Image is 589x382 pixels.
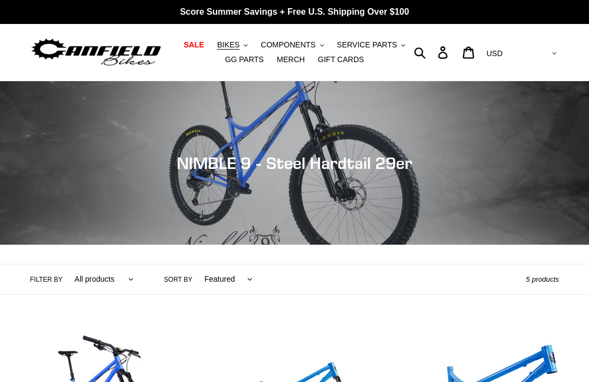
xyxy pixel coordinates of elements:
[184,40,204,50] span: SALE
[30,275,63,284] label: Filter by
[526,275,559,283] span: 5 products
[277,55,305,64] span: MERCH
[225,55,264,64] span: GG PARTS
[164,275,193,284] label: Sort by
[177,153,412,173] span: NIMBLE 9 - Steel Hardtail 29er
[337,40,397,50] span: SERVICE PARTS
[217,40,239,50] span: BIKES
[272,52,310,67] a: MERCH
[318,55,364,64] span: GIFT CARDS
[312,52,370,67] a: GIFT CARDS
[255,38,329,52] button: COMPONENTS
[261,40,315,50] span: COMPONENTS
[30,36,163,69] img: Canfield Bikes
[212,38,253,52] button: BIKES
[332,38,411,52] button: SERVICE PARTS
[178,38,209,52] a: SALE
[220,52,269,67] a: GG PARTS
